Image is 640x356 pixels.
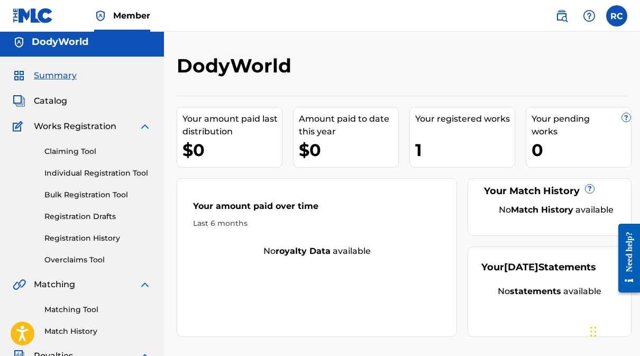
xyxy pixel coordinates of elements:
div: Your Match History [481,184,618,198]
div: Amount paid to date this year [299,113,398,138]
span: ? [586,185,594,193]
img: Accounts [13,36,25,49]
img: help [583,10,596,22]
span: Matching [34,278,75,291]
strong: statements [510,286,561,296]
div: No available [495,204,618,216]
div: No available [177,245,456,258]
div: No available [481,285,618,298]
h5: DodyWorld [32,36,88,48]
div: Drag [590,316,597,348]
a: Registration Drafts [44,211,151,222]
a: Public Search [551,5,572,26]
span: Catalog [34,95,67,107]
div: Help [579,5,600,26]
strong: Match History [511,205,573,215]
div: $0 [182,138,282,162]
img: Summary [13,69,25,82]
a: Individual Registration Tool [44,168,151,179]
iframe: Resource Center [610,215,640,302]
img: expand [139,120,151,133]
strong: royalty data [276,246,331,256]
div: Your Statements [481,260,596,275]
div: Your pending works [532,113,631,138]
a: Matching Tool [44,304,151,315]
iframe: Chat Widget [587,305,640,356]
div: User Menu [606,5,627,26]
img: MLC Logo [13,8,53,23]
a: Claiming Tool [44,146,151,157]
span: Works Registration [34,120,116,133]
img: Top Rightsholder [94,10,107,22]
img: Works Registration [13,120,26,133]
span: Member [113,10,150,22]
span: [DATE] [504,261,538,273]
a: Bulk Registration Tool [44,189,151,200]
a: Registration History [44,233,151,244]
div: Your amount paid last distribution [182,113,282,138]
h2: DodyWorld [177,54,297,78]
div: Your registered works [415,113,515,125]
a: Overclaims Tool [44,254,151,266]
img: search [555,10,568,22]
img: Catalog [13,95,25,107]
a: SummarySummary [13,69,77,82]
div: $0 [299,138,398,162]
div: 1 [415,138,515,162]
div: 0 [532,138,631,162]
a: CatalogCatalog [13,95,67,107]
a: Match History [44,326,151,337]
div: Last 6 months [193,218,441,229]
img: expand [139,278,151,291]
span: ? [622,113,630,122]
img: Matching [13,278,26,291]
div: Your amount paid over time [193,200,441,218]
span: Summary [34,69,77,82]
